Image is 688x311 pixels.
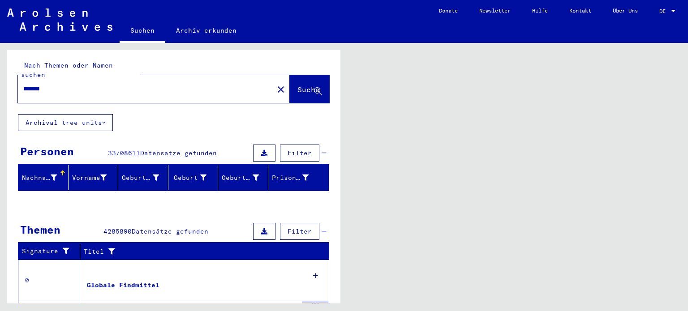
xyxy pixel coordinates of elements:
span: 33708611 [108,149,140,157]
span: Filter [288,149,312,157]
mat-header-cell: Geburtsdatum [218,165,268,190]
div: Geburt‏ [172,170,218,185]
span: 4285890 [103,227,132,235]
div: Nachname [22,173,57,183]
button: Suche [290,75,329,103]
div: Vorname [72,170,118,185]
mat-header-cell: Prisoner # [268,165,329,190]
button: Archival tree units [18,114,113,131]
img: Arolsen_neg.svg [7,9,112,31]
div: Signature [22,244,82,259]
div: 350 [302,301,329,310]
mat-header-cell: Geburtsname [118,165,168,190]
div: Geburtsname [122,170,170,185]
div: Geburtsdatum [222,173,259,183]
span: Datensätze gefunden [140,149,217,157]
div: Personen [20,143,74,159]
a: Archiv erkunden [165,20,247,41]
span: Filter [288,227,312,235]
div: Titel [84,247,311,256]
div: Titel [84,244,320,259]
mat-header-cell: Vorname [69,165,119,190]
div: Signature [22,247,73,256]
span: DE [659,8,669,14]
mat-icon: close [275,84,286,95]
div: Globale Findmittel [87,281,159,290]
div: Nachname [22,170,68,185]
span: Datensätze gefunden [132,227,208,235]
div: Prisoner # [272,173,309,183]
button: Clear [272,80,290,98]
span: Suche [297,85,320,94]
div: Vorname [72,173,107,183]
mat-header-cell: Nachname [18,165,69,190]
mat-header-cell: Geburt‏ [168,165,219,190]
div: Prisoner # [272,170,320,185]
div: Geburt‏ [172,173,207,183]
a: Suchen [120,20,165,43]
button: Filter [280,223,319,240]
div: Themen [20,222,60,238]
div: Geburtsdatum [222,170,270,185]
td: 0 [18,260,80,301]
mat-label: Nach Themen oder Namen suchen [21,61,113,79]
div: Geburtsname [122,173,159,183]
button: Filter [280,145,319,162]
